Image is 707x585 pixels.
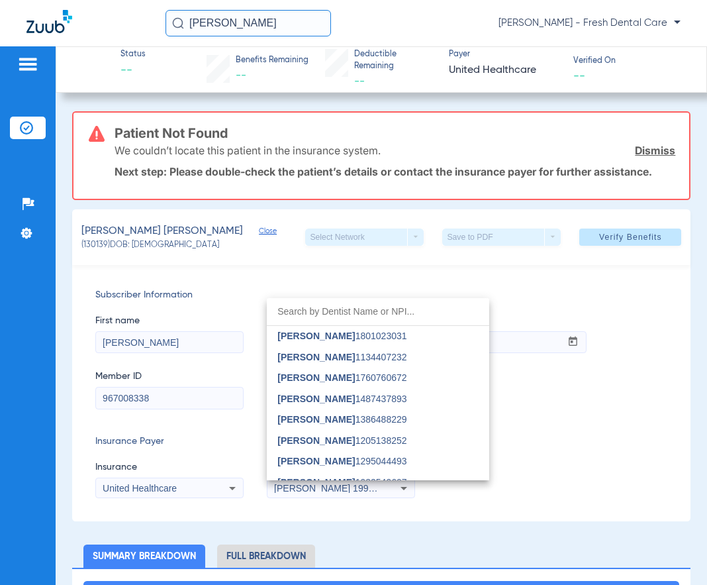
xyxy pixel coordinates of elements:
[277,436,406,445] span: 1205138252
[277,415,406,424] span: 1386488229
[277,414,355,425] span: [PERSON_NAME]
[277,352,355,362] span: [PERSON_NAME]
[277,435,355,446] span: [PERSON_NAME]
[641,521,707,585] iframe: Chat Widget
[277,456,355,466] span: [PERSON_NAME]
[277,331,406,341] span: 1801023031
[277,477,355,488] span: [PERSON_NAME]
[277,331,355,341] span: [PERSON_NAME]
[277,372,355,383] span: [PERSON_NAME]
[277,478,406,487] span: 1932549607
[267,298,489,325] input: dropdown search
[277,394,355,404] span: [PERSON_NAME]
[277,373,406,382] span: 1760760672
[277,456,406,466] span: 1295044493
[277,394,406,403] span: 1487437893
[277,352,406,362] span: 1134407232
